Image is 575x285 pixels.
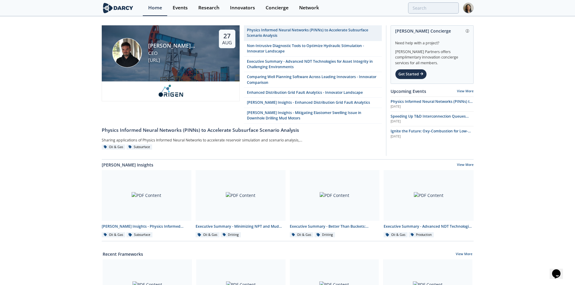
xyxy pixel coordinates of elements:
div: Oil & Gas [290,232,314,238]
div: Need help with a project? [395,36,469,46]
div: Subsurface [126,232,152,238]
a: Ignite the Future: Oxy-Combustion for Low-Carbon Power [DATE] [391,128,474,139]
div: Sharing applications of Physics Informed Neural Networks to accelerate reservoir simulation and s... [102,136,305,144]
div: Production [409,232,434,238]
span: Physics Informed Neural Networks (PINNs) to Accelerate Subsurface Scenario Analysis [391,99,473,109]
div: Physics Informed Neural Networks (PINNs) to Accelerate Subsurface Scenario Analysis [247,27,379,39]
a: View More [456,252,472,257]
a: Upcoming Events [391,88,426,94]
div: Oil & Gas [102,232,126,238]
div: Network [299,5,319,10]
span: Ignite the Future: Oxy-Combustion for Low-Carbon Power [391,128,471,139]
div: [PERSON_NAME] Insights - Physics Informed Neural Networks to Accelerate Subsurface Scenario Analysis [102,224,192,229]
a: Executive Summary - Advanced NDT Technologies for Asset Integrity in Challenging Environments [244,57,382,72]
div: Subsurface [126,144,152,150]
div: [PERSON_NAME] [PERSON_NAME] [148,42,208,49]
div: Drilling [221,232,241,238]
div: [PERSON_NAME] Partners offers complimentary innovation concierge services for all members. [395,46,469,66]
div: Concierge [266,5,289,10]
a: PDF Content Executive Summary - Minimizing NPT and Mud Costs with Automated Fluids Intelligence O... [193,170,288,238]
img: logo-wide.svg [102,3,135,13]
div: Executive Summary - Minimizing NPT and Mud Costs with Automated Fluids Intelligence [196,224,286,229]
a: View More [457,163,474,168]
div: Home [148,5,162,10]
img: information.svg [466,29,469,33]
div: Physics Informed Neural Networks (PINNs) to Accelerate Subsurface Scenario Analysis [102,127,382,134]
span: Speeding Up T&D Interconnection Queues with Enhanced Software Solutions [391,114,469,124]
a: Physics Informed Neural Networks (PINNs) to Accelerate Subsurface Scenario Analysis [102,124,382,134]
div: Oil & Gas [384,232,407,238]
div: [PERSON_NAME] Concierge [395,26,469,36]
div: [DATE] [391,119,474,124]
div: Executive Summary - Advanced NDT Technologies for Asset Integrity in Challenging Environments [384,224,474,229]
div: [DATE] [391,104,474,109]
a: Speeding Up T&D Interconnection Queues with Enhanced Software Solutions [DATE] [391,114,474,124]
div: 27 [222,32,232,40]
a: Physics Informed Neural Networks (PINNs) to Accelerate Subsurface Scenario Analysis [DATE] [391,99,474,109]
a: Ruben Rodriguez Torrado [PERSON_NAME] [PERSON_NAME] CEO [URL] 27 Aug [102,25,240,124]
a: View More [457,89,474,93]
div: Oil & Gas [102,144,126,150]
iframe: chat widget [550,261,569,279]
a: [PERSON_NAME] Insights [102,162,153,168]
div: Drilling [315,232,335,238]
input: Advanced Search [408,2,459,14]
img: Ruben Rodriguez Torrado [112,38,142,68]
a: Comparing Well Planning Software Across Leading Innovators - Innovator Comparison [244,72,382,88]
a: Non-Intrusive Diagnostic Tools to Optimize Hydraulic Stimulation - Innovator Landscape [244,41,382,57]
div: [URL] [148,57,208,64]
div: Innovators [230,5,255,10]
img: Profile [463,3,474,13]
div: Research [198,5,219,10]
div: Executive Summary - Better Than Buckets: Advancing Hole Cleaning with Automated Cuttings Monitoring [290,224,380,229]
a: Recent Frameworks [103,251,143,257]
a: PDF Content [PERSON_NAME] Insights - Physics Informed Neural Networks to Accelerate Subsurface Sc... [100,170,194,238]
div: Aug [222,40,232,46]
a: Enhanced Distribution Grid Fault Analytics - Innovator Landscape [244,88,382,98]
div: CEO [148,50,208,57]
a: PDF Content Executive Summary - Better Than Buckets: Advancing Hole Cleaning with Automated Cutti... [288,170,382,238]
div: Events [173,5,188,10]
a: PDF Content Executive Summary - Advanced NDT Technologies for Asset Integrity in Challenging Envi... [382,170,476,238]
a: Physics Informed Neural Networks (PINNs) to Accelerate Subsurface Scenario Analysis [244,25,382,41]
a: [PERSON_NAME] Insights - Mitigating Elastomer Swelling Issue in Downhole Drilling Mud Motors [244,108,382,124]
div: [DATE] [391,134,474,139]
a: [PERSON_NAME] Insights - Enhanced Distribution Grid Fault Analytics [244,98,382,108]
div: Oil & Gas [196,232,219,238]
div: Get Started [395,69,427,79]
img: origen.ai.png [155,84,186,97]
